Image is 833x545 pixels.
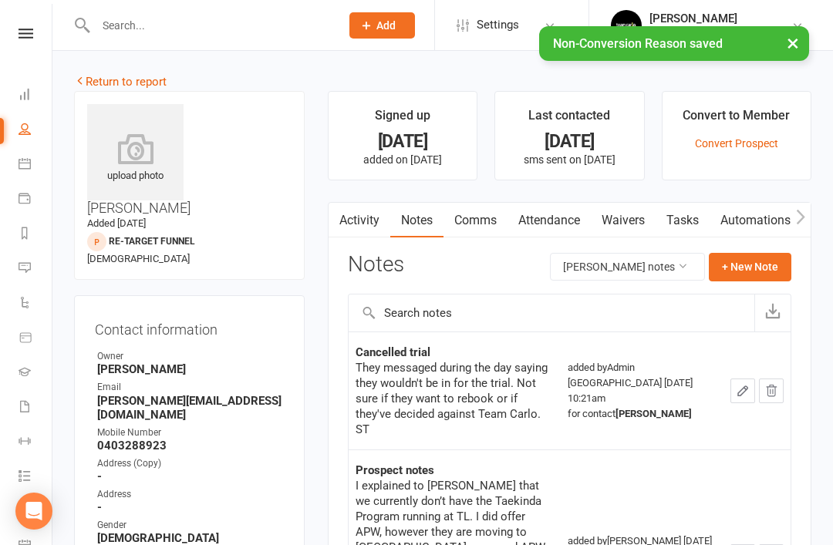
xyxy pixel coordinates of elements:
strong: Cancelled trial [356,345,430,359]
div: Mobile Number [97,426,284,440]
input: Search notes [349,294,754,331]
a: Tasks [656,203,710,238]
div: [DATE] [342,133,463,150]
div: Owner [97,349,284,364]
button: Add [349,12,415,39]
a: Dashboard [19,79,53,113]
div: [PERSON_NAME] [649,12,791,25]
h3: [PERSON_NAME] [87,104,292,216]
span: Add [376,19,396,32]
a: Notes [390,203,443,238]
div: Non-Conversion Reason saved [539,26,809,61]
div: Address (Copy) [97,456,284,471]
button: + New Note [709,253,791,281]
a: People [19,113,53,148]
h3: Notes [348,253,404,281]
div: Team [PERSON_NAME] Lakes [649,25,791,39]
div: added by Admin [GEOGRAPHIC_DATA] [DATE] 10:21am [568,360,717,422]
div: upload photo [87,133,184,184]
h3: Contact information [95,316,284,338]
p: sms sent on [DATE] [509,153,629,166]
div: for contact [568,406,717,422]
a: Return to report [74,75,167,89]
a: Waivers [591,203,656,238]
span: Settings [477,8,519,42]
div: They messaged during the day saying they wouldn't be in for the trial. Not sure if they want to r... [356,360,554,437]
div: Gender [97,518,284,533]
input: Search... [91,15,329,36]
span: [DEMOGRAPHIC_DATA] [87,253,190,264]
a: Convert Prospect [695,137,778,150]
a: Comms [443,203,508,238]
img: thumb_image1603260965.png [611,10,642,41]
div: Email [97,380,284,395]
button: [PERSON_NAME] notes [550,253,705,281]
strong: [PERSON_NAME] [97,362,284,376]
strong: Prospect notes [356,463,434,477]
a: Automations [710,203,801,238]
strong: [PERSON_NAME] [615,408,692,419]
a: Product Sales [19,321,53,356]
strong: 0403288923 [97,439,284,452]
strong: - [97,500,284,514]
a: Reports [19,217,53,252]
a: Calendar [19,148,53,183]
div: Signed up [375,106,430,133]
span: Re-Target Funnel [109,236,195,247]
div: Convert to Member [683,106,790,133]
a: Payments [19,183,53,217]
time: Added [DATE] [87,217,146,229]
div: Address [97,487,284,502]
a: Activity [329,203,390,238]
p: added on [DATE] [342,153,463,166]
strong: - [97,469,284,483]
a: Attendance [508,203,591,238]
strong: [PERSON_NAME][EMAIL_ADDRESS][DOMAIN_NAME] [97,394,284,422]
div: [DATE] [509,133,629,150]
strong: [DEMOGRAPHIC_DATA] [97,531,284,545]
div: Last contacted [528,106,610,133]
div: Open Intercom Messenger [15,493,52,530]
button: × [779,26,807,59]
